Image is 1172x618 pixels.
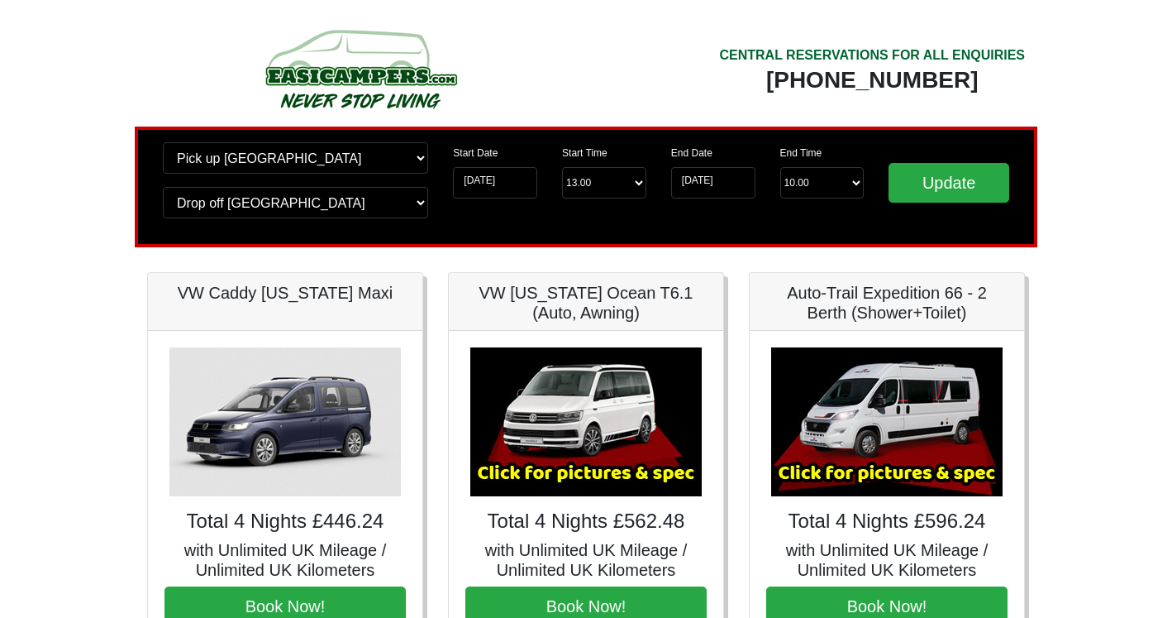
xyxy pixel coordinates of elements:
[671,167,755,199] input: Return Date
[453,167,537,199] input: Start Date
[719,46,1025,65] div: CENTRAL RESERVATIONS FOR ALL ENQUIRIES
[470,347,702,496] img: VW California Ocean T6.1 (Auto, Awning)
[766,510,1008,534] h4: Total 4 Nights £596.24
[453,146,498,160] label: Start Date
[465,283,707,323] h5: VW [US_STATE] Ocean T6.1 (Auto, Awning)
[719,65,1025,95] div: [PHONE_NUMBER]
[889,163,1009,203] input: Update
[780,146,822,160] label: End Time
[465,540,707,580] h5: with Unlimited UK Mileage / Unlimited UK Kilometers
[771,347,1003,496] img: Auto-Trail Expedition 66 - 2 Berth (Shower+Toilet)
[766,540,1008,580] h5: with Unlimited UK Mileage / Unlimited UK Kilometers
[465,510,707,534] h4: Total 4 Nights £562.48
[766,283,1008,323] h5: Auto-Trail Expedition 66 - 2 Berth (Shower+Toilet)
[164,510,406,534] h4: Total 4 Nights £446.24
[203,23,517,114] img: campers-checkout-logo.png
[671,146,712,160] label: End Date
[562,146,607,160] label: Start Time
[164,283,406,303] h5: VW Caddy [US_STATE] Maxi
[164,540,406,580] h5: with Unlimited UK Mileage / Unlimited UK Kilometers
[169,347,401,496] img: VW Caddy California Maxi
